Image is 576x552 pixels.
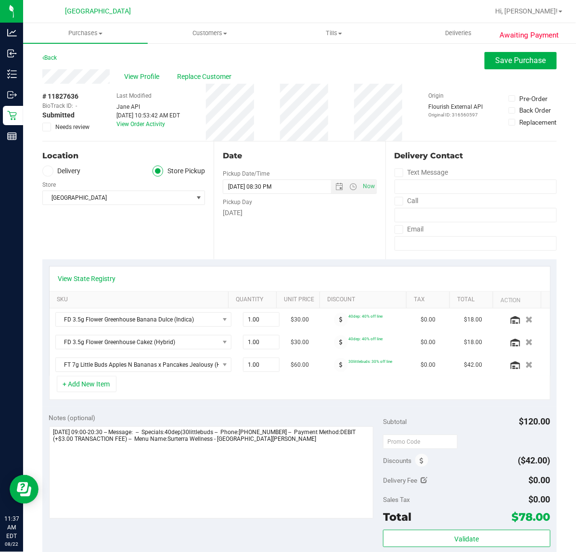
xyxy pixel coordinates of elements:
[428,103,483,118] div: Flourish External API
[360,180,377,193] span: Set Current date
[58,274,116,283] a: View State Registry
[529,475,550,485] span: $0.00
[383,530,550,547] button: Validate
[432,29,485,38] span: Deliveries
[223,198,252,206] label: Pickup Day
[76,102,77,110] span: -
[55,123,90,131] span: Needs review
[42,54,57,61] a: Back
[223,169,269,178] label: Pickup Date/Time
[116,111,180,120] div: [DATE] 10:53:42 AM EDT
[291,338,309,347] span: $30.00
[272,29,396,38] span: Tills
[42,110,75,120] span: Submitted
[457,296,489,304] a: Total
[56,313,219,326] span: FD 3.5g Flower Greenhouse Banana Dulce (Indica)
[272,23,397,43] a: Tills
[55,358,231,372] span: NO DATA FOUND
[243,313,279,326] input: 1.00
[428,111,483,118] p: Original ID: 316560597
[383,476,417,484] span: Delivery Fee
[383,435,458,449] input: Promo Code
[454,535,479,543] span: Validate
[236,296,272,304] a: Quantity
[395,166,448,180] label: Text Message
[349,314,383,319] span: 40dep: 40% off line
[383,496,410,503] span: Sales Tax
[464,338,483,347] span: $18.00
[56,358,219,372] span: FT 7g Little Buds Apples N Bananas x Pancakes Jealousy (Hybrid)
[116,121,165,128] a: View Order Activity
[496,56,546,65] span: Save Purchase
[49,414,96,422] span: Notes (optional)
[7,69,17,79] inline-svg: Inventory
[520,94,548,103] div: Pre-Order
[291,360,309,370] span: $60.00
[42,150,205,162] div: Location
[349,336,383,341] span: 40dep: 40% off line
[395,150,557,162] div: Delivery Contact
[57,376,116,392] button: + Add New Item
[124,72,163,82] span: View Profile
[291,315,309,324] span: $30.00
[349,359,393,364] span: 30littlebuds: 30% off line
[519,416,550,426] span: $120.00
[43,191,192,205] span: [GEOGRAPHIC_DATA]
[23,29,148,38] span: Purchases
[42,180,56,189] label: Store
[485,52,557,69] button: Save Purchase
[148,29,272,38] span: Customers
[395,208,557,222] input: Format: (999) 999-9999
[518,455,550,465] span: ($42.00)
[383,418,407,425] span: Subtotal
[55,312,231,327] span: NO DATA FOUND
[243,335,279,349] input: 1.00
[4,540,19,548] p: 08/22
[56,335,219,349] span: FD 3.5g Flower Greenhouse Cakez (Hybrid)
[395,180,557,194] input: Format: (999) 999-9999
[512,510,550,524] span: $78.00
[223,150,376,162] div: Date
[383,452,411,469] span: Discounts
[65,7,131,15] span: [GEOGRAPHIC_DATA]
[495,7,558,15] span: Hi, [PERSON_NAME]!
[57,296,224,304] a: SKU
[529,494,550,504] span: $0.00
[223,208,376,218] div: [DATE]
[116,103,180,111] div: Jane API
[331,183,347,191] span: Open the date view
[395,194,419,208] label: Call
[243,358,279,372] input: 1.00
[23,23,148,43] a: Purchases
[177,72,235,82] span: Replace Customer
[327,296,402,304] a: Discount
[345,183,361,191] span: Open the time view
[192,191,205,205] span: select
[421,315,436,324] span: $0.00
[493,292,541,309] th: Action
[383,510,411,524] span: Total
[414,296,446,304] a: Tax
[7,90,17,100] inline-svg: Outbound
[421,477,428,484] i: Edit Delivery Fee
[10,475,38,504] iframe: Resource center
[421,360,436,370] span: $0.00
[464,360,483,370] span: $42.00
[116,91,152,100] label: Last Modified
[7,28,17,38] inline-svg: Analytics
[153,166,205,177] label: Store Pickup
[7,111,17,120] inline-svg: Retail
[395,222,424,236] label: Email
[42,91,78,102] span: # 11827636
[464,315,483,324] span: $18.00
[284,296,316,304] a: Unit Price
[520,117,557,127] div: Replacement
[4,514,19,540] p: 11:37 AM EDT
[7,49,17,58] inline-svg: Inbound
[421,338,436,347] span: $0.00
[42,102,73,110] span: BioTrack ID:
[520,105,551,115] div: Back Order
[499,30,559,41] span: Awaiting Payment
[397,23,521,43] a: Deliveries
[148,23,272,43] a: Customers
